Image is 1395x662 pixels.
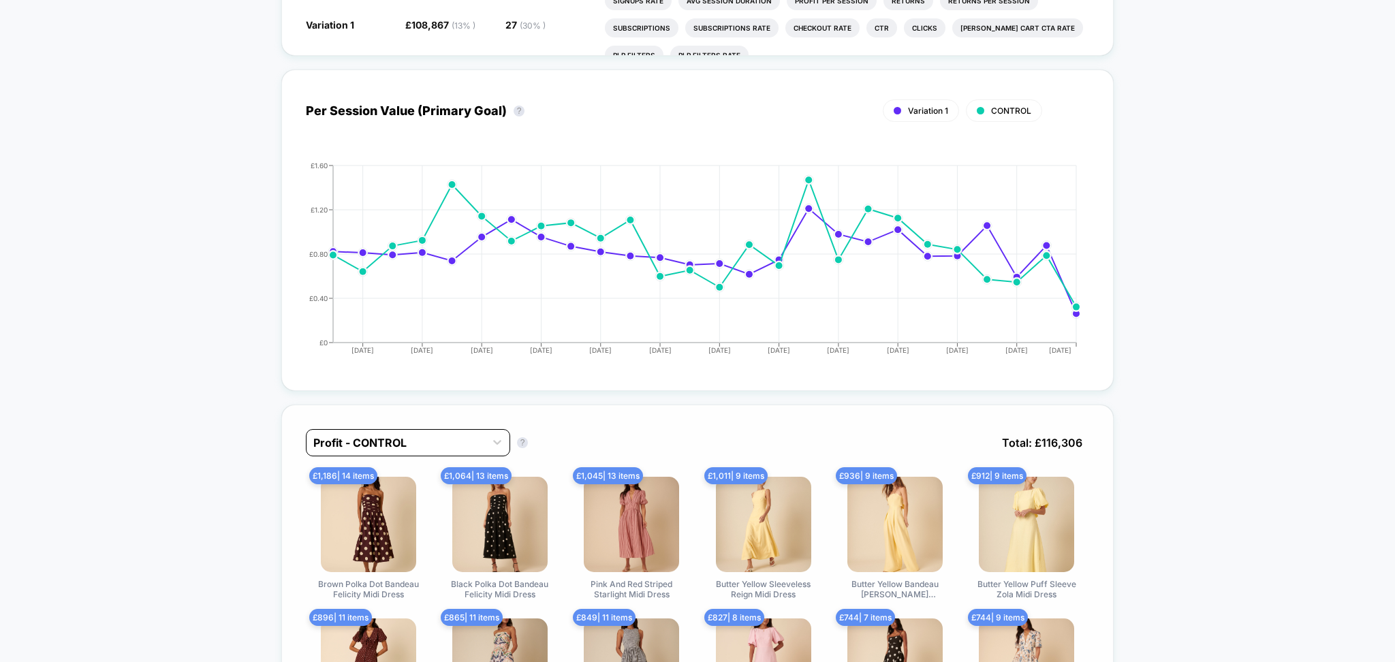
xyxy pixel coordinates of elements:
tspan: [DATE] [768,346,790,354]
img: Butter Yellow Puff Sleeve Zola Midi Dress [979,477,1074,572]
button: ? [514,106,524,116]
tspan: [DATE] [1049,346,1071,354]
span: Butter Yellow Bandeau [PERSON_NAME] Jumpsuit [844,579,946,601]
span: Variation 1 [306,19,354,31]
li: Subscriptions [605,18,678,37]
span: £ 865 | 11 items [441,609,503,626]
tspan: [DATE] [351,346,374,354]
span: ( 30 % ) [520,20,546,31]
li: Subscriptions Rate [685,18,779,37]
span: £ 1,045 | 13 items [573,467,643,484]
tspan: £0.80 [309,249,327,257]
span: £ [405,19,475,31]
tspan: [DATE] [886,346,909,354]
li: Plp Filters [605,46,663,65]
li: Checkout Rate [785,18,860,37]
span: £ 912 | 9 items [968,467,1026,484]
img: Black Polka Dot Bandeau Felicity Midi Dress [452,477,548,572]
img: Butter Yellow Sleeveless Reign Midi Dress [716,477,811,572]
span: £ 1,064 | 13 items [441,467,512,484]
tspan: £0.40 [309,294,327,302]
tspan: [DATE] [470,346,492,354]
span: 27 [505,19,546,31]
tspan: [DATE] [1005,346,1028,354]
span: CONTROL [991,106,1031,116]
tspan: [DATE] [529,346,552,354]
span: £ 1,186 | 14 items [309,467,377,484]
tspan: [DATE] [589,346,612,354]
li: [PERSON_NAME] Cart Cta Rate [952,18,1083,37]
span: Total: £ 116,306 [995,429,1089,456]
span: Butter Yellow Sleeveless Reign Midi Dress [712,579,815,601]
span: Variation 1 [908,106,948,116]
button: ? [517,437,528,448]
tspan: [DATE] [945,346,968,354]
span: £ 1,011 | 9 items [704,467,768,484]
tspan: [DATE] [708,346,730,354]
span: Pink And Red Striped Starlight Midi Dress [580,579,683,601]
tspan: [DATE] [827,346,849,354]
span: £ 827 | 8 items [704,609,764,626]
li: Clicks [904,18,945,37]
span: Black Polka Dot Bandeau Felicity Midi Dress [449,579,551,601]
li: Plp Filters Rate [670,46,749,65]
tspan: £1.20 [310,205,327,213]
span: Butter Yellow Puff Sleeve Zola Midi Dress [975,579,1078,601]
span: £ 896 | 11 items [309,609,372,626]
span: £ 744 | 7 items [836,609,895,626]
tspan: £0 [319,338,327,346]
img: Pink And Red Striped Starlight Midi Dress [584,477,679,572]
img: Brown Polka Dot Bandeau Felicity Midi Dress [321,477,416,572]
span: £ 936 | 9 items [836,467,897,484]
tspan: [DATE] [648,346,671,354]
span: ( 13 % ) [452,20,475,31]
span: Brown Polka Dot Bandeau Felicity Midi Dress [317,579,420,601]
span: £ 744 | 9 items [968,609,1028,626]
span: 108,867 [411,19,475,31]
div: PER_SESSION_VALUE [292,162,1076,366]
tspan: [DATE] [411,346,433,354]
span: £ 849 | 11 items [573,609,636,626]
img: Butter Yellow Bandeau Rory Jumpsuit [847,477,943,572]
tspan: £1.60 [310,161,327,170]
li: Ctr [866,18,897,37]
